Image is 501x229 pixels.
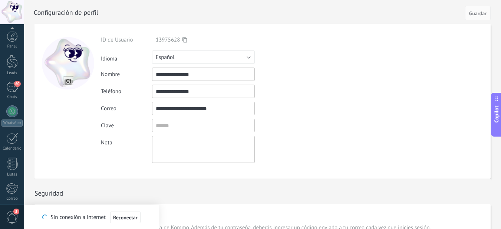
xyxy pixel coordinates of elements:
[14,81,20,87] span: 60
[101,36,152,43] div: ID de Usuario
[152,50,255,64] button: Español
[1,71,23,76] div: Leads
[1,196,23,201] div: Correo
[101,71,152,78] div: Nombre
[113,215,138,220] span: Reconectar
[101,105,152,112] div: Correo
[156,54,175,61] span: Español
[1,146,23,151] div: Calendario
[469,11,487,16] span: Guardar
[1,44,23,49] div: Panel
[42,211,140,223] div: Sin conexión a Internet
[101,136,152,146] div: Nota
[1,172,23,177] div: Listas
[13,209,19,215] span: 3
[1,95,23,99] div: Chats
[34,189,63,197] h1: Seguridad
[101,52,152,62] div: Idioma
[110,212,141,223] button: Reconectar
[493,105,500,122] span: Copilot
[101,122,152,129] div: Clave
[1,120,23,127] div: WhatsApp
[156,36,180,43] span: 13975628
[101,88,152,95] div: Teléfono
[465,6,491,20] button: Guardar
